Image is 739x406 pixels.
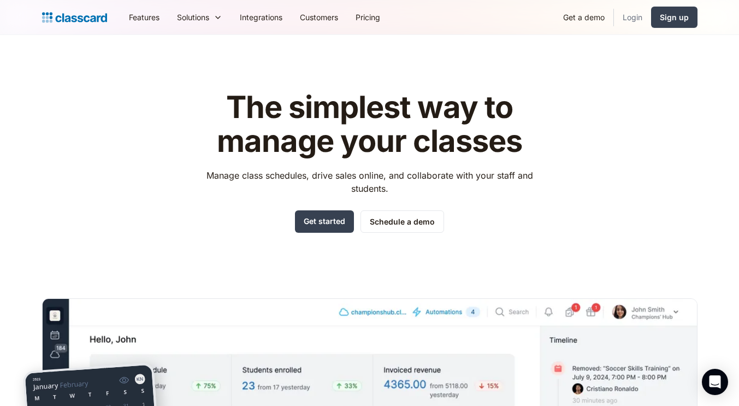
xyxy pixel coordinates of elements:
p: Manage class schedules, drive sales online, and collaborate with your staff and students. [196,169,543,195]
a: Login [614,5,651,30]
div: Solutions [168,5,231,30]
a: Get started [295,210,354,233]
div: Sign up [660,11,689,23]
a: home [42,10,107,25]
a: Sign up [651,7,697,28]
a: Customers [291,5,347,30]
a: Integrations [231,5,291,30]
a: Pricing [347,5,389,30]
h1: The simplest way to manage your classes [196,91,543,158]
a: Get a demo [554,5,613,30]
div: Open Intercom Messenger [702,369,728,395]
div: Solutions [177,11,209,23]
a: Schedule a demo [360,210,444,233]
a: Features [120,5,168,30]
